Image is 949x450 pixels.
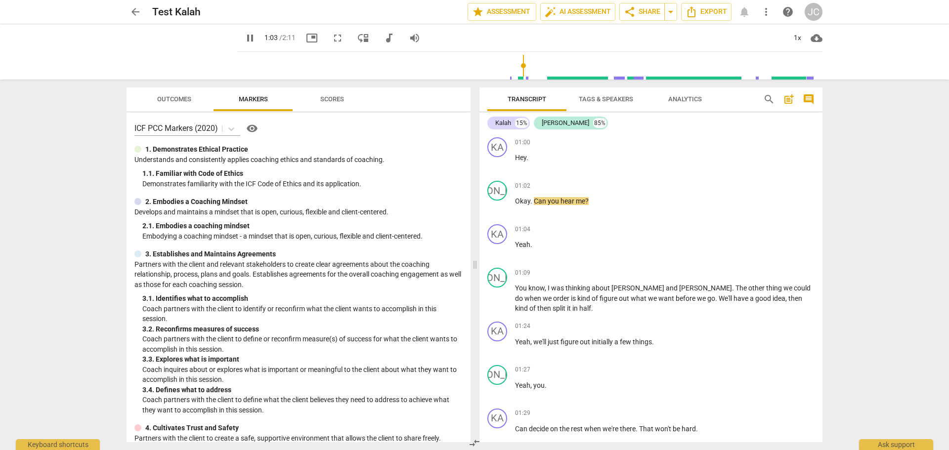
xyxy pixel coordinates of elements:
span: Tags & Speakers [579,95,633,103]
span: rest [571,425,584,433]
div: 85% [593,118,606,128]
span: . [696,425,698,433]
span: want [658,294,676,302]
span: is [571,294,577,302]
span: Share [624,6,660,18]
span: go [707,294,715,302]
div: Keyboard shortcuts [16,439,100,450]
div: 3. 2. Reconfirms measures of success [142,324,463,334]
span: Markers [239,95,268,103]
button: Volume [406,29,424,47]
div: Ask support [859,439,933,450]
button: Assessment [468,3,536,21]
span: , [545,284,548,292]
button: View player as separate pane [354,29,372,47]
span: then [788,294,802,302]
span: That [639,425,655,433]
span: be [673,425,682,433]
span: 01:09 [515,269,530,277]
span: share [624,6,636,18]
span: what [631,294,648,302]
span: post_add [783,93,795,105]
button: Search [761,91,777,107]
span: audiotrack [383,32,395,44]
span: a [614,338,620,346]
span: . [652,338,654,346]
span: star [472,6,484,18]
span: out [619,294,631,302]
span: and [666,284,679,292]
p: ICF PCC Markers (2020) [134,123,218,134]
button: JC [805,3,822,21]
span: Assessment [472,6,532,18]
span: half [579,304,591,312]
span: Okay [515,197,530,205]
span: it [567,304,572,312]
span: we [648,294,658,302]
button: Picture in picture [303,29,321,47]
span: hard [682,425,696,433]
p: Coach partners with the client to define what the client believes they need to address to achieve... [142,395,463,415]
p: Understands and consistently applies coaching ethics and standards of coaching. [134,155,463,165]
span: pause [244,32,256,44]
button: Sharing summary [664,3,677,21]
span: of [592,294,600,302]
span: AI Assessment [545,6,611,18]
span: idea [773,294,785,302]
span: could [794,284,811,292]
span: Hey [515,154,526,162]
a: Help [240,121,260,136]
div: Change speaker [487,365,507,385]
span: initially [592,338,614,346]
div: 3. 1. Identifies what to accomplish [142,293,463,304]
span: other [748,284,766,292]
span: . [591,304,593,312]
span: search [763,93,775,105]
span: when [524,294,543,302]
span: move_down [357,32,369,44]
span: Yeah [515,241,530,248]
span: . [526,154,528,162]
p: Coach inquires about or explores what is important or meaningful to the client about what they wa... [142,365,463,385]
span: Outcomes [157,95,191,103]
span: figure [561,338,580,346]
span: Yeah [515,338,530,346]
span: thing [766,284,783,292]
span: . [530,197,534,205]
span: decide [529,425,550,433]
span: You [515,284,528,292]
span: things [633,338,652,346]
span: 01:04 [515,225,530,234]
span: kind [577,294,592,302]
span: Can [515,425,529,433]
p: 3. Establishes and Maintains Agreements [145,249,276,259]
span: thinking [565,284,592,292]
span: . [636,425,639,433]
span: about [592,284,611,292]
div: [PERSON_NAME] [542,118,589,128]
span: just [548,338,561,346]
span: . [732,284,735,292]
p: Partners with the client and relevant stakeholders to create clear agreements about the coaching ... [134,259,463,290]
p: Embodying a coaching mindset - a mindset that is open, curious, flexible and client-centered. [142,231,463,242]
span: there [620,425,636,433]
span: me [576,197,585,205]
span: comment [803,93,815,105]
button: Show/Hide comments [801,91,817,107]
span: we'll [533,338,548,346]
span: , [530,381,533,389]
span: [PERSON_NAME] [679,284,732,292]
div: 3. 4. Defines what to address [142,385,463,395]
span: Yeah [515,381,530,389]
span: we [697,294,707,302]
span: . [545,381,547,389]
span: 01:02 [515,182,530,190]
button: Play [241,29,259,47]
span: figure [600,294,619,302]
span: cloud_download [811,32,822,44]
div: Kalah [495,118,511,128]
span: we [783,284,794,292]
button: Share [619,3,665,21]
div: 1x [788,30,807,46]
